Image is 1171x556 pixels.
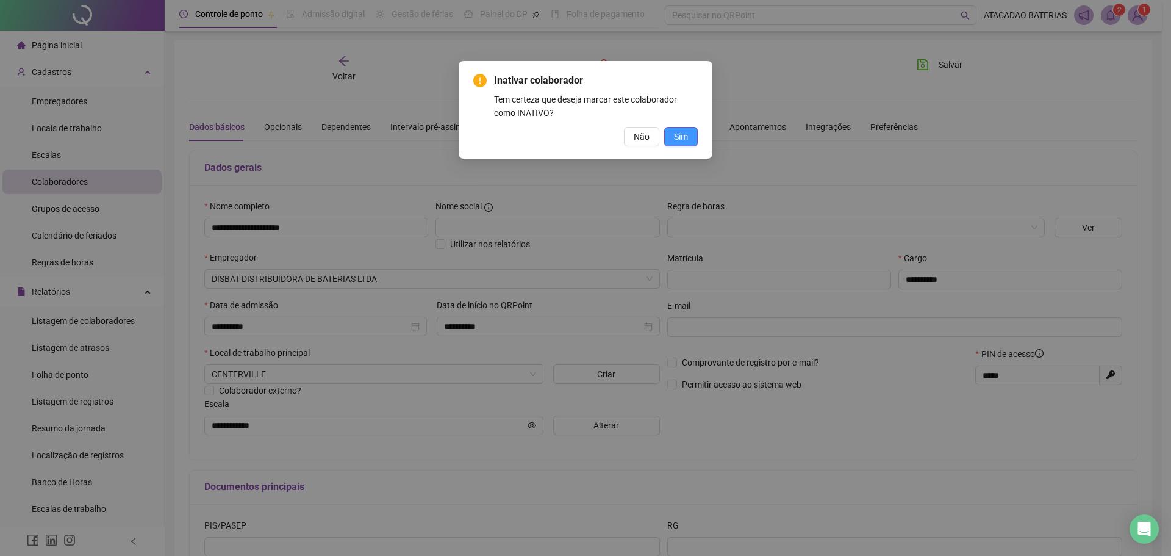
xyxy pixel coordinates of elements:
[634,130,650,143] span: Não
[1130,514,1159,544] div: Open Intercom Messenger
[473,74,487,87] span: exclamation-circle
[494,73,698,88] span: Inativar colaborador
[674,130,688,143] span: Sim
[494,93,698,120] div: Tem certeza que deseja marcar este colaborador como INATIVO?
[624,127,659,146] button: Não
[664,127,698,146] button: Sim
